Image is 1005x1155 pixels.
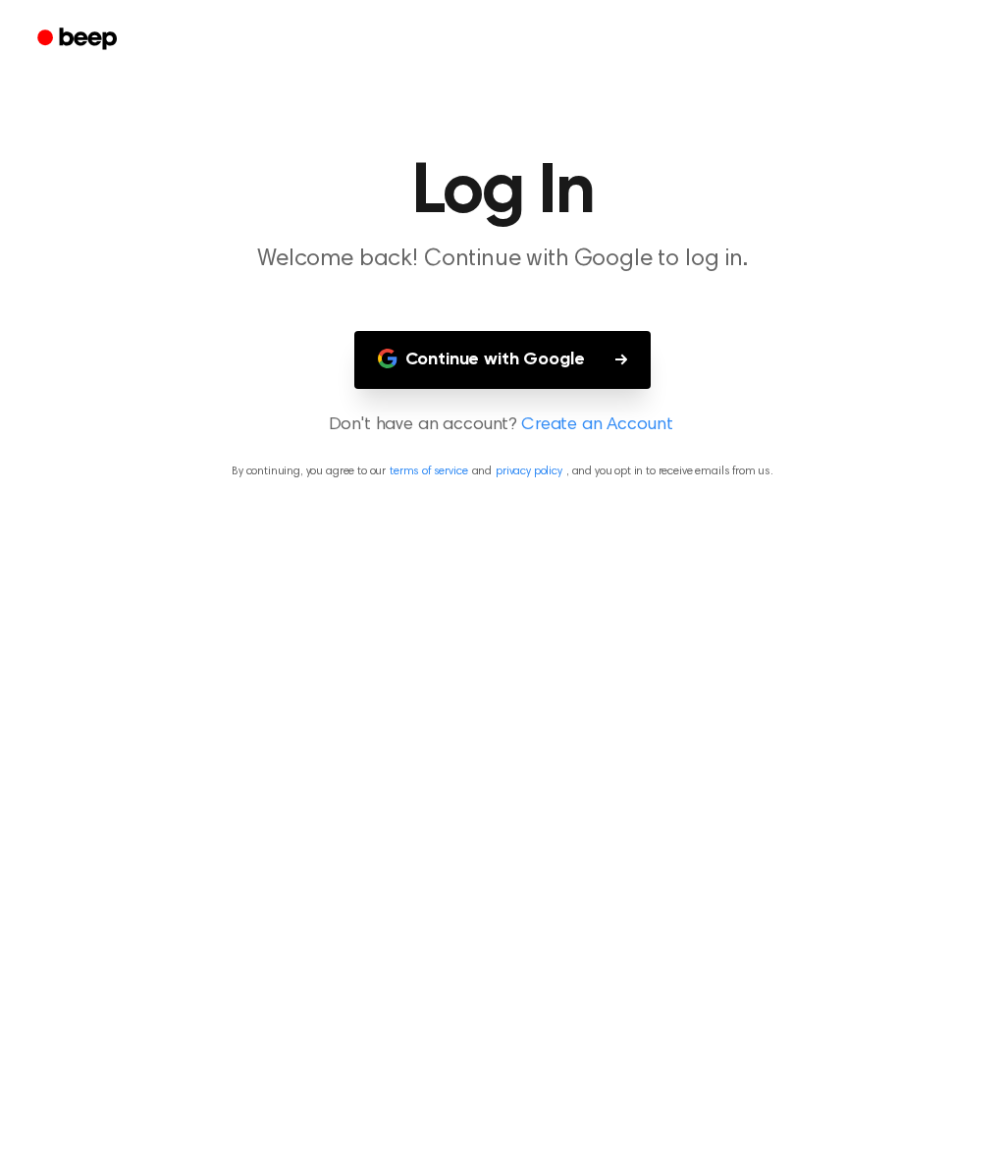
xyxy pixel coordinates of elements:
[24,21,134,59] a: Beep
[24,463,981,480] p: By continuing, you agree to our and , and you opt in to receive emails from us.
[354,331,652,389] button: Continue with Google
[521,412,672,439] a: Create an Account
[24,412,981,439] p: Don't have an account?
[24,157,981,228] h1: Log In
[126,244,879,276] p: Welcome back! Continue with Google to log in.
[496,466,562,477] a: privacy policy
[390,466,467,477] a: terms of service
